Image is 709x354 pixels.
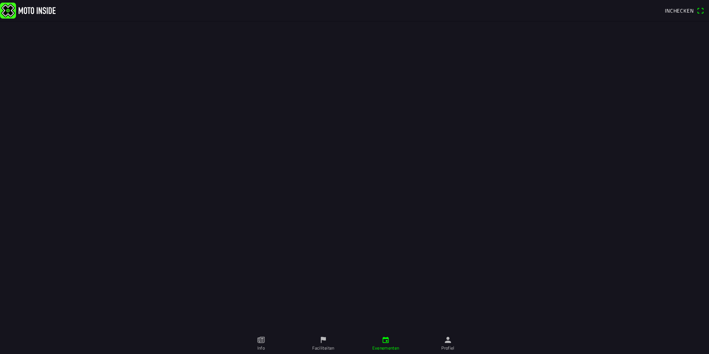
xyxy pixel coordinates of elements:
[444,336,452,344] ion-icon: persoon
[257,345,265,351] ion-label: Info
[257,336,265,344] ion-icon: papier
[312,345,334,351] ion-label: Faciliteiten
[441,345,455,351] ion-label: Profiel
[661,4,708,17] a: IncheckenQR-scanner
[372,345,399,351] ion-label: Evenementen
[382,336,390,344] ion-icon: kalender
[319,336,327,344] ion-icon: vlag
[665,7,694,14] span: Inchecken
